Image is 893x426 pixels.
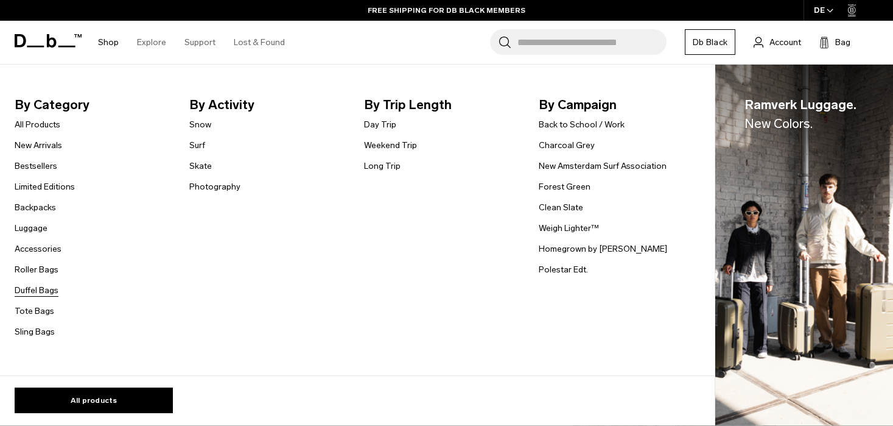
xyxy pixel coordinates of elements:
a: Day Trip [364,118,396,131]
a: FREE SHIPPING FOR DB BLACK MEMBERS [368,5,525,16]
img: Db [715,65,893,426]
a: Luggage [15,222,47,235]
span: By Activity [189,95,345,115]
a: Clean Slate [539,201,583,214]
a: Account [754,35,801,49]
a: Long Trip [364,160,401,172]
a: Ramverk Luggage.New Colors. Db [715,65,893,426]
a: Snow [189,118,211,131]
nav: Main Navigation [89,21,294,64]
span: By Category [15,95,170,115]
a: Backpacks [15,201,56,214]
a: Skate [189,160,212,172]
a: Db Black [685,29,735,55]
a: Shop [98,21,119,64]
a: Back to School / Work [539,118,625,131]
a: Surf [189,139,205,152]
a: Polestar Edt. [539,263,588,276]
a: All Products [15,118,60,131]
a: Tote Bags [15,305,54,318]
a: Weigh Lighter™ [539,222,599,235]
span: By Trip Length [364,95,519,115]
a: Accessories [15,243,61,255]
button: Bag [819,35,850,49]
a: Sling Bags [15,325,55,338]
span: New Colors. [744,116,813,131]
a: Duffel Bags [15,284,58,297]
span: Account [769,36,801,49]
a: Forest Green [539,180,590,193]
a: Roller Bags [15,263,58,276]
a: Lost & Found [234,21,285,64]
a: Bestsellers [15,160,57,172]
a: Limited Editions [15,180,75,193]
a: All products [15,388,173,413]
a: New Arrivals [15,139,62,152]
a: Support [184,21,215,64]
span: Ramverk Luggage. [744,95,856,133]
a: Homegrown by [PERSON_NAME] [539,243,667,255]
span: Bag [835,36,850,49]
a: Charcoal Grey [539,139,595,152]
span: By Campaign [539,95,694,115]
a: Explore [137,21,166,64]
a: New Amsterdam Surf Association [539,160,667,172]
a: Weekend Trip [364,139,417,152]
a: Photography [189,180,240,193]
